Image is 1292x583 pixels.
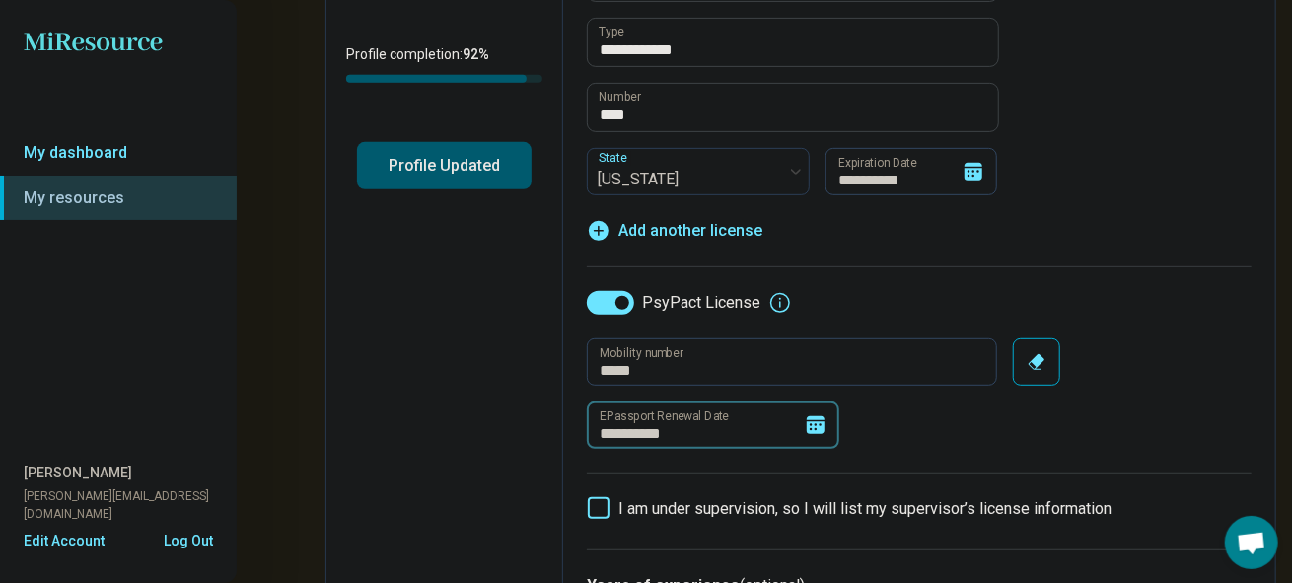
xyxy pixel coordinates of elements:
[599,26,624,37] label: Type
[618,219,762,243] span: Add another license
[24,487,237,523] span: [PERSON_NAME][EMAIL_ADDRESS][DOMAIN_NAME]
[599,151,631,165] label: State
[618,499,1112,518] span: I am under supervision, so I will list my supervisor’s license information
[1225,516,1278,569] div: Open chat
[24,531,105,551] button: Edit Account
[463,46,489,62] span: 92 %
[357,142,532,189] button: Profile Updated
[587,291,760,315] label: PsyPact License
[588,19,998,66] input: credential.licenses.0.name
[326,33,562,95] div: Profile completion:
[346,75,542,83] div: Profile completion
[164,531,213,547] button: Log Out
[24,463,132,483] span: [PERSON_NAME]
[599,91,641,103] label: Number
[587,219,762,243] button: Add another license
